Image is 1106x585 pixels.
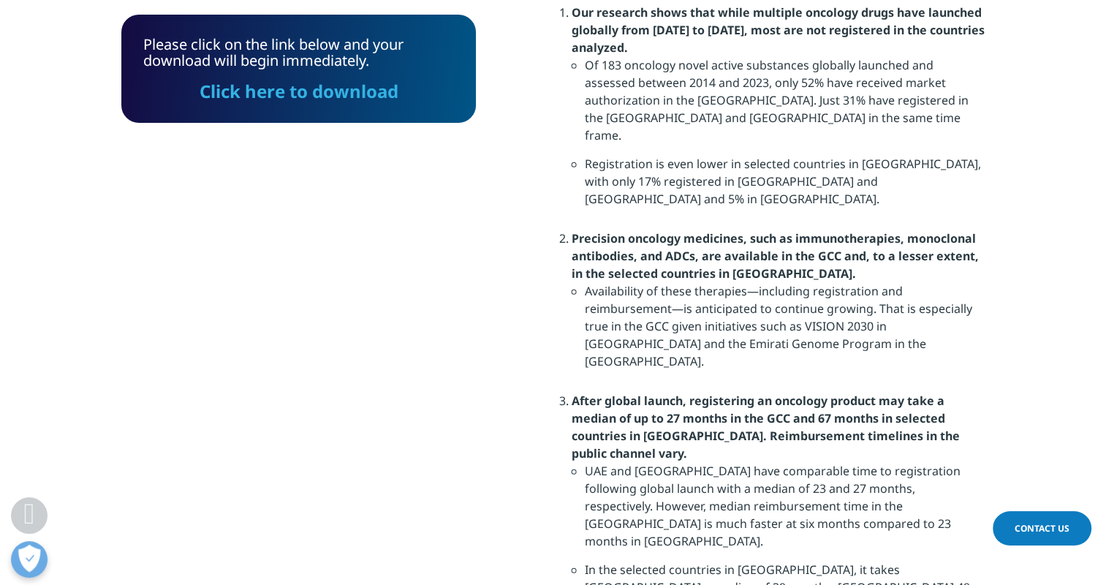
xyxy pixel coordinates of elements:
[585,282,985,381] li: Availability of these therapies—including registration and reimbursement—is anticipated to contin...
[143,37,454,101] div: Please click on the link below and your download will begin immediately.
[572,393,960,461] strong: After global launch, registering an oncology product may take a median of up to 27 months in the ...
[1015,522,1069,535] span: Contact Us
[585,462,985,561] li: UAE and [GEOGRAPHIC_DATA] have comparable time to registration following global launch with a med...
[572,4,985,56] strong: Our research shows that while multiple oncology drugs have launched globally from [DATE] to [DATE...
[200,79,398,103] a: Click here to download
[993,511,1091,546] a: Contact Us
[572,230,979,282] strong: Precision oncology medicines, such as immunotherapies, monoclonal antibodies, and ADCs, are avail...
[11,541,48,578] button: Open Preferences
[585,56,985,155] li: Of 183 oncology novel active substances globally launched and assessed between 2014 and 2023, onl...
[585,155,985,219] li: Registration is even lower in selected countries in [GEOGRAPHIC_DATA], with only 17% registered i...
